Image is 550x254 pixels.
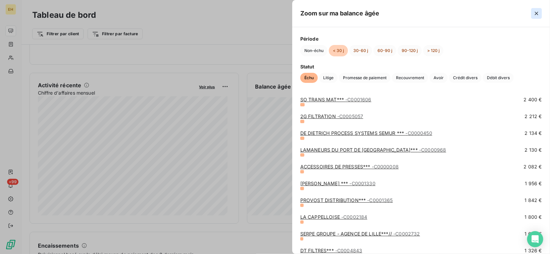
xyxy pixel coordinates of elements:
[300,147,446,153] a: LAMANEURS DU PORT DE [GEOGRAPHIC_DATA]***
[339,73,391,83] button: Promesse de paiement
[393,231,420,237] span: - C0002732
[527,231,543,247] div: Open Intercom Messenger
[300,164,399,169] a: ACCESSOIRES DE PRESSES***
[300,63,542,70] span: Statut
[430,73,448,83] button: Avoir
[345,97,371,102] span: - C0001606
[300,97,371,102] a: SO TRANS MAT***
[525,130,542,137] span: 2 134 €
[525,147,542,153] span: 2 130 €
[329,45,348,56] button: < 30 j
[319,73,338,83] button: Litige
[350,181,376,186] span: - C0001330
[341,214,367,220] span: - C0002184
[449,73,482,83] button: Crédit divers
[300,181,376,186] a: [PERSON_NAME] ***
[483,73,514,83] button: Débit divers
[423,45,444,56] button: > 120 j
[300,214,367,220] a: LA CAPPELLOISE
[300,73,318,83] button: Échu
[367,197,393,203] span: - C0001365
[300,9,380,18] h5: Zoom sur ma balance âgée
[300,113,363,119] a: 2G FILTRATION
[372,164,399,169] span: - C0000008
[337,113,363,119] span: - C0005057
[525,231,542,237] span: 1 609 €
[525,247,542,254] span: 1 326 €
[300,130,432,136] a: DE DIETRICH PROCESS SYSTEMS SEMUR ***
[419,147,446,153] span: - C0000968
[406,130,432,136] span: - C0000450
[525,180,542,187] span: 1 956 €
[392,73,428,83] button: Recouvrement
[525,113,542,120] span: 2 212 €
[398,45,422,56] button: 90-120 j
[349,45,372,56] button: 30-60 j
[300,231,420,237] a: SERPE GROUPE - AGENCE DE LILLE***//
[525,197,542,204] span: 1 842 €
[335,248,362,253] span: - C0004843
[300,35,542,42] span: Période
[524,96,542,103] span: 2 400 €
[300,45,328,56] button: Non-échu
[524,163,542,170] span: 2 082 €
[373,45,396,56] button: 60-90 j
[300,197,393,203] a: PROVOST DISTRIBUTION***
[525,214,542,220] span: 1 800 €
